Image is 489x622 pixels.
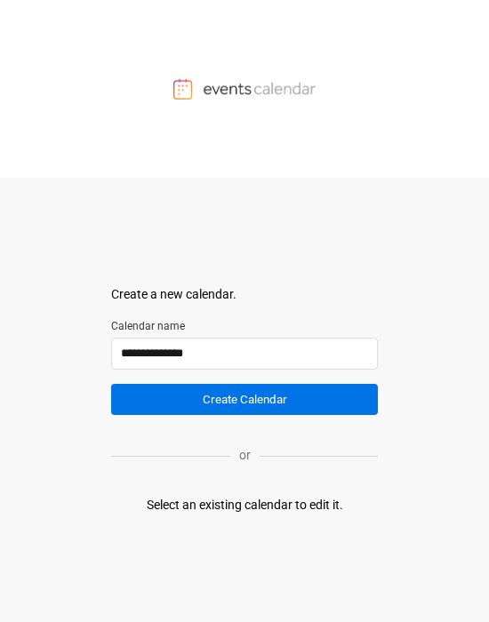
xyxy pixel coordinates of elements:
img: Events Calendar [173,78,316,100]
div: Select an existing calendar to edit it. [147,496,343,514]
button: Create Calendar [111,384,378,415]
label: Calendar name [111,318,378,334]
div: Create a new calendar. [111,285,378,304]
p: or [230,446,260,465]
